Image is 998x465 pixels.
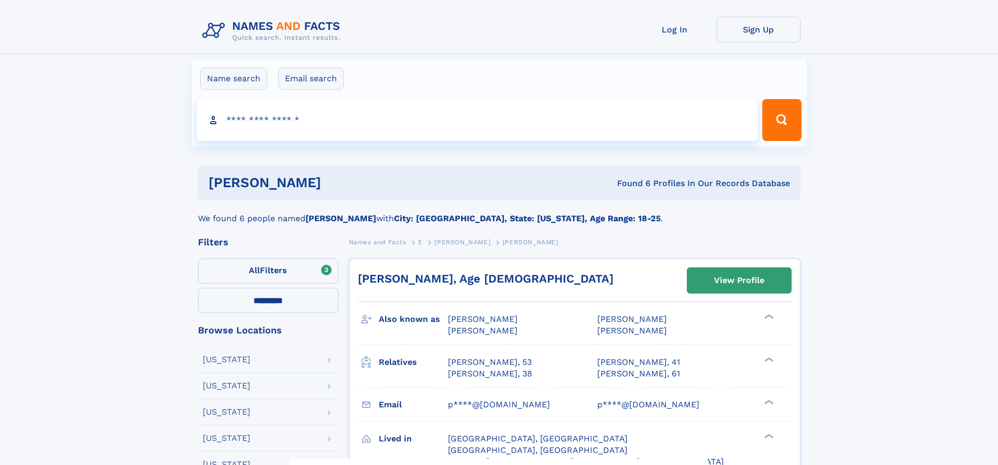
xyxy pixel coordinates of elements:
[448,445,628,455] span: [GEOGRAPHIC_DATA], [GEOGRAPHIC_DATA]
[714,268,764,293] div: View Profile
[762,432,774,439] div: ❯
[762,313,774,320] div: ❯
[418,235,423,248] a: E
[762,99,801,141] button: Search Button
[198,237,338,247] div: Filters
[200,68,267,90] label: Name search
[249,265,260,275] span: All
[597,314,667,324] span: [PERSON_NAME]
[209,176,469,189] h1: [PERSON_NAME]
[198,258,338,284] label: Filters
[198,200,800,225] div: We found 6 people named with .
[379,310,448,328] h3: Also known as
[717,17,800,42] a: Sign Up
[197,99,758,141] input: search input
[394,213,661,223] b: City: [GEOGRAPHIC_DATA], State: [US_STATE], Age Range: 18-25
[469,178,790,189] div: Found 6 Profiles In Our Records Database
[203,434,250,442] div: [US_STATE]
[203,408,250,416] div: [US_STATE]
[379,430,448,448] h3: Lived in
[448,434,628,444] span: [GEOGRAPHIC_DATA], [GEOGRAPHIC_DATA]
[448,326,518,336] span: [PERSON_NAME]
[502,239,558,246] span: [PERSON_NAME]
[597,326,667,336] span: [PERSON_NAME]
[198,326,338,335] div: Browse Locations
[597,368,680,380] a: [PERSON_NAME], 61
[687,268,791,293] a: View Profile
[762,356,774,363] div: ❯
[762,398,774,405] div: ❯
[305,213,376,223] b: [PERSON_NAME]
[198,17,349,45] img: Logo Names and Facts
[434,239,490,246] span: [PERSON_NAME]
[379,396,448,414] h3: Email
[203,355,250,364] div: [US_STATE]
[358,272,613,285] a: [PERSON_NAME], Age [DEMOGRAPHIC_DATA]
[203,382,250,390] div: [US_STATE]
[448,314,518,324] span: [PERSON_NAME]
[418,239,423,246] span: E
[278,68,344,90] label: Email search
[448,356,532,368] a: [PERSON_NAME], 53
[349,235,407,248] a: Names and Facts
[448,368,532,380] a: [PERSON_NAME], 38
[633,17,717,42] a: Log In
[379,353,448,371] h3: Relatives
[434,235,490,248] a: [PERSON_NAME]
[597,356,680,368] a: [PERSON_NAME], 41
